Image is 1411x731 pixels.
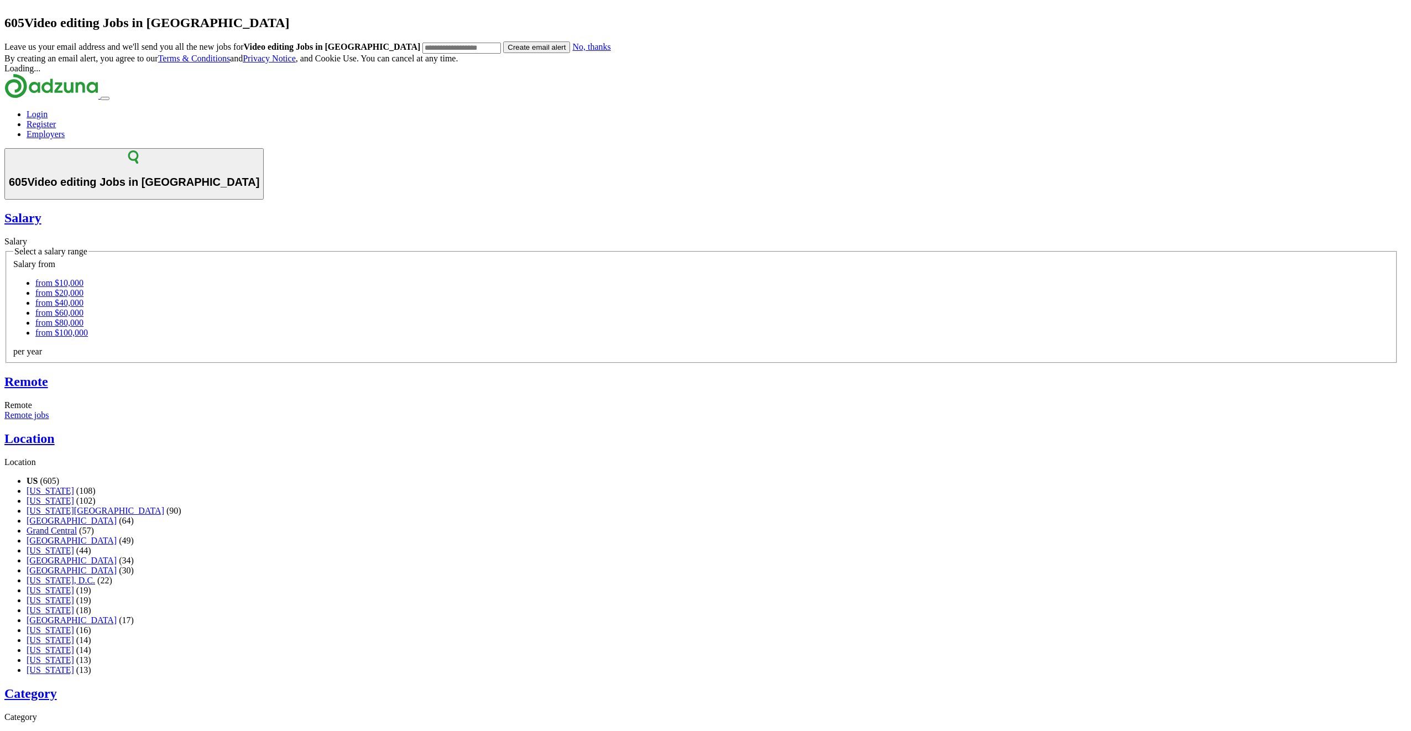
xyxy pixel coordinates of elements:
strong: Video editing Jobs in [GEOGRAPHIC_DATA] [244,42,421,51]
a: [US_STATE] [27,605,74,615]
span: (605) [40,476,59,485]
span: (13) [76,655,91,665]
span: (57) [79,526,94,535]
a: [US_STATE] [27,625,74,635]
a: [GEOGRAPHIC_DATA] [27,536,117,545]
span: (16) [76,625,91,635]
a: Remote jobs [4,410,49,420]
span: (90) [166,506,181,515]
a: No, thanks [572,42,610,51]
a: [GEOGRAPHIC_DATA] [27,566,117,575]
span: (13) [76,665,91,675]
a: [US_STATE] [27,635,74,645]
a: from $10,000 [35,278,83,288]
span: (17) [119,615,134,625]
span: (102) [76,496,96,505]
a: [US_STATE] [27,486,74,495]
div: Loading... [4,64,1398,74]
span: (49) [119,536,134,545]
a: Salary [4,211,1398,226]
a: Remote [4,374,1398,389]
a: [US_STATE][GEOGRAPHIC_DATA] [27,506,164,515]
a: [US_STATE] [27,645,74,655]
a: [US_STATE], D.C. [27,576,95,585]
a: Location [4,431,1398,446]
a: [GEOGRAPHIC_DATA] [27,516,117,525]
h1: Video editing Jobs in [GEOGRAPHIC_DATA] [9,176,259,189]
span: (14) [76,635,91,645]
legend: Select a salary range [13,247,88,257]
a: Terms & Conditions [158,54,230,63]
div: By creating an email alert, you agree to our and , and Cookie Use. You can cancel at any time. [4,54,1398,64]
a: [US_STATE] [27,496,74,505]
img: Adzuna logo [4,74,98,98]
span: (44) [76,546,91,555]
a: [US_STATE] [27,655,74,665]
button: 605Video editing Jobs in [GEOGRAPHIC_DATA] [4,148,264,200]
a: Register [27,119,56,129]
a: [US_STATE] [27,546,74,555]
a: from $40,000 [35,298,83,307]
span: (19) [76,586,91,595]
a: [US_STATE] [27,665,74,675]
label: Salary from [13,259,55,269]
span: (19) [76,596,91,605]
a: Login [27,109,48,119]
a: [GEOGRAPHIC_DATA] [27,556,117,565]
div: Category [4,712,1398,722]
a: from $80,000 [35,318,83,327]
label: Leave us your email address and we'll send you all the new jobs for [4,42,420,51]
a: Grand Central [27,526,77,535]
h2: Video editing Jobs in [GEOGRAPHIC_DATA] [4,15,1398,30]
span: (18) [76,605,91,615]
div: Salary [4,237,1398,247]
span: (64) [119,516,134,525]
a: from $100,000 [35,328,88,337]
a: [US_STATE] [27,596,74,605]
a: from $60,000 [35,308,83,317]
span: (108) [76,486,96,495]
a: [US_STATE] [27,586,74,595]
a: [GEOGRAPHIC_DATA] [27,615,117,625]
a: Category [4,686,1398,701]
span: (22) [97,576,112,585]
div: Remote [4,400,1398,410]
a: from $20,000 [35,288,83,297]
span: 605 [4,15,24,30]
button: Toggle main navigation menu [101,97,109,100]
strong: US [27,476,38,485]
button: Create email alert [503,41,570,53]
span: (30) [119,566,134,575]
span: (34) [119,556,134,565]
span: (14) [76,645,91,655]
a: Privacy Notice [243,54,296,63]
span: 605 [9,176,27,188]
div: Location [4,457,1398,467]
div: per year [13,347,1389,357]
a: Employers [27,129,65,139]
